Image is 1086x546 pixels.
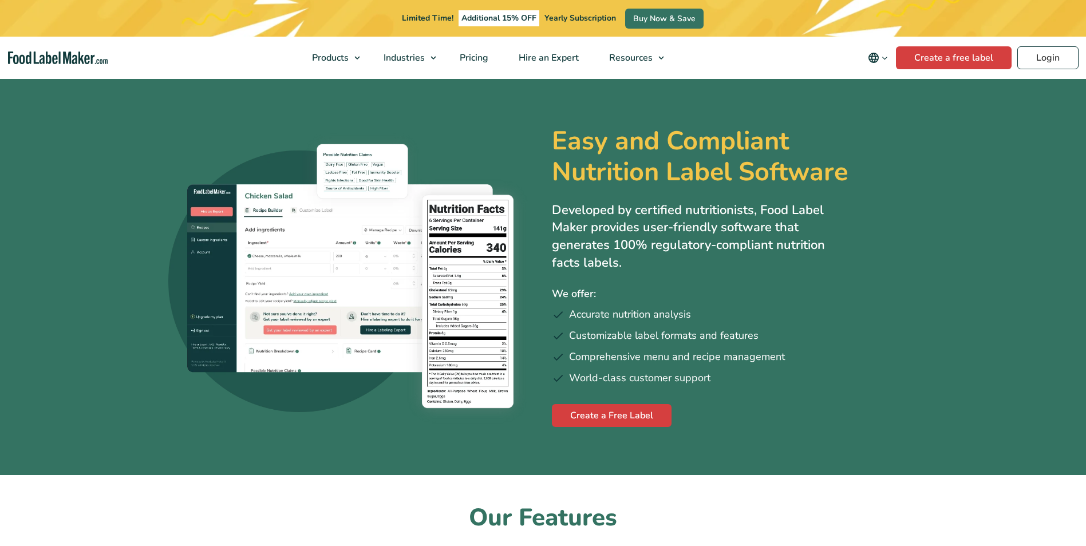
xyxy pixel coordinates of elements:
[569,328,759,343] span: Customizable label formats and features
[197,503,890,534] h2: Our Features
[594,37,670,79] a: Resources
[1017,46,1079,69] a: Login
[606,52,654,64] span: Resources
[456,52,489,64] span: Pricing
[569,349,785,365] span: Comprehensive menu and recipe management
[8,52,108,65] a: Food Label Maker homepage
[445,37,501,79] a: Pricing
[569,307,691,322] span: Accurate nutrition analysis
[860,46,896,69] button: Change language
[569,370,710,386] span: World-class customer support
[552,404,672,427] a: Create a Free Label
[552,126,892,188] h1: Easy and Compliant Nutrition Label Software
[504,37,591,79] a: Hire an Expert
[896,46,1012,69] a: Create a free label
[552,201,850,272] p: Developed by certified nutritionists, Food Label Maker provides user-friendly software that gener...
[369,37,442,79] a: Industries
[544,13,616,23] span: Yearly Subscription
[459,10,539,26] span: Additional 15% OFF
[309,52,350,64] span: Products
[297,37,366,79] a: Products
[552,286,918,302] p: We offer:
[402,13,453,23] span: Limited Time!
[380,52,426,64] span: Industries
[625,9,704,29] a: Buy Now & Save
[515,52,580,64] span: Hire an Expert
